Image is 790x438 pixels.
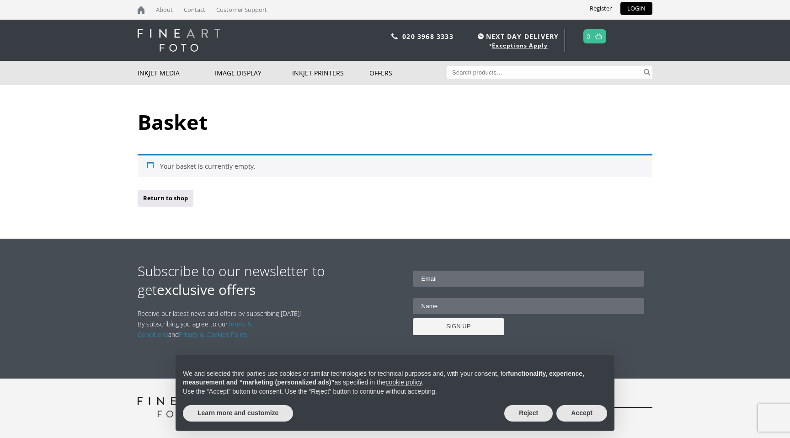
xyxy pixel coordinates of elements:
div: Your basket is currently empty. [138,154,652,177]
a: Inkjet Media [138,61,215,85]
img: logo-white.svg [138,29,220,52]
a: Image Display [215,61,292,85]
strong: functionality, experience, measurement and “marketing (personalized ads)” [183,370,584,386]
img: phone.svg [391,33,398,39]
input: Name [413,298,645,314]
a: Return to shop [138,190,193,207]
button: Reject [504,405,553,422]
img: time.svg [478,33,484,39]
span: NEXT DAY DELIVERY [475,31,559,42]
h2: Subscribe to our newsletter to get [138,262,395,299]
p: We and selected third parties use cookies or similar technologies for technical purposes and, wit... [183,369,607,387]
a: cookie policy [386,379,422,386]
button: Accept [556,405,607,422]
img: basket.svg [595,33,602,39]
a: Exceptions Apply [492,42,548,49]
h1: Basket [138,108,652,136]
a: LOGIN [620,2,652,15]
strong: exclusive offers [157,280,256,299]
a: Privacy & Cookies Policy. [179,330,248,339]
a: Offers [369,61,447,85]
p: Use the “Accept” button to consent. Use the “Reject” button to continue without accepting. [183,387,607,396]
a: Register [583,2,619,15]
input: Search products… [447,66,642,79]
div: Notice [168,347,622,438]
button: Search [642,66,652,79]
input: Email [413,271,645,287]
a: 0 [587,30,591,43]
a: 020 3968 3333 [402,32,454,41]
button: Learn more and customize [183,405,293,422]
img: logo-grey.svg [138,397,213,417]
a: Inkjet Printers [292,61,369,85]
p: Receive our latest news and offers by subscribing [DATE]! By subscribing you agree to our and [138,308,306,340]
input: SIGN UP [413,318,504,335]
